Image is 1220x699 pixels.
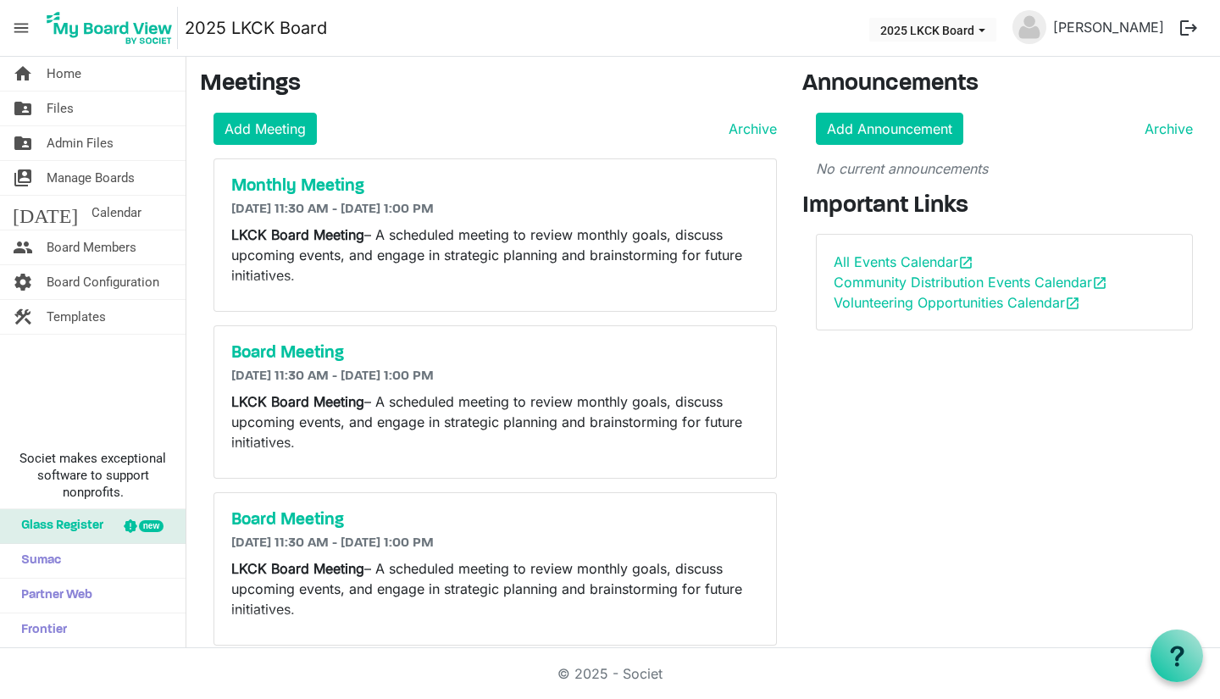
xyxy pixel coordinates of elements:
[13,92,33,125] span: folder_shared
[231,510,759,530] a: Board Meeting
[816,113,963,145] a: Add Announcement
[802,192,1207,221] h3: Important Links
[13,579,92,613] span: Partner Web
[869,18,996,42] button: 2025 LKCK Board dropdownbutton
[1171,10,1206,46] button: logout
[1138,119,1193,139] a: Archive
[47,265,159,299] span: Board Configuration
[13,196,78,230] span: [DATE]
[231,393,364,410] strong: LKCK Board Meeting
[42,7,185,49] a: My Board View Logo
[13,161,33,195] span: switch_account
[231,202,759,218] h6: [DATE] 11:30 AM - [DATE] 1:00 PM
[958,255,973,270] span: open_in_new
[139,520,164,532] div: new
[185,11,327,45] a: 2025 LKCK Board
[13,265,33,299] span: settings
[47,126,114,160] span: Admin Files
[13,544,61,578] span: Sumac
[231,535,759,552] h6: [DATE] 11:30 AM - [DATE] 1:00 PM
[8,450,178,501] span: Societ makes exceptional software to support nonprofits.
[13,509,103,543] span: Glass Register
[47,92,74,125] span: Files
[834,274,1107,291] a: Community Distribution Events Calendaropen_in_new
[47,57,81,91] span: Home
[231,176,759,197] a: Monthly Meeting
[231,226,364,243] strong: LKCK Board Meeting
[91,196,141,230] span: Calendar
[47,230,136,264] span: Board Members
[816,158,1194,179] p: No current announcements
[557,665,663,682] a: © 2025 - Societ
[13,230,33,264] span: people
[13,57,33,91] span: home
[47,300,106,334] span: Templates
[13,126,33,160] span: folder_shared
[200,70,777,99] h3: Meetings
[1012,10,1046,44] img: no-profile-picture.svg
[1046,10,1171,44] a: [PERSON_NAME]
[1065,296,1080,311] span: open_in_new
[231,391,759,452] p: – A scheduled meeting to review monthly goals, discuss upcoming events, and engage in strategic p...
[722,119,777,139] a: Archive
[231,369,759,385] h6: [DATE] 11:30 AM - [DATE] 1:00 PM
[13,613,67,647] span: Frontier
[13,300,33,334] span: construction
[1092,275,1107,291] span: open_in_new
[231,560,364,577] strong: LKCK Board Meeting
[231,558,759,619] p: – A scheduled meeting to review monthly goals, discuss upcoming events, and engage in strategic p...
[231,225,759,286] p: – A scheduled meeting to review monthly goals, discuss upcoming events, and engage in strategic p...
[834,253,973,270] a: All Events Calendaropen_in_new
[802,70,1207,99] h3: Announcements
[42,7,178,49] img: My Board View Logo
[5,12,37,44] span: menu
[834,294,1080,311] a: Volunteering Opportunities Calendaropen_in_new
[231,343,759,363] a: Board Meeting
[47,161,135,195] span: Manage Boards
[213,113,317,145] a: Add Meeting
